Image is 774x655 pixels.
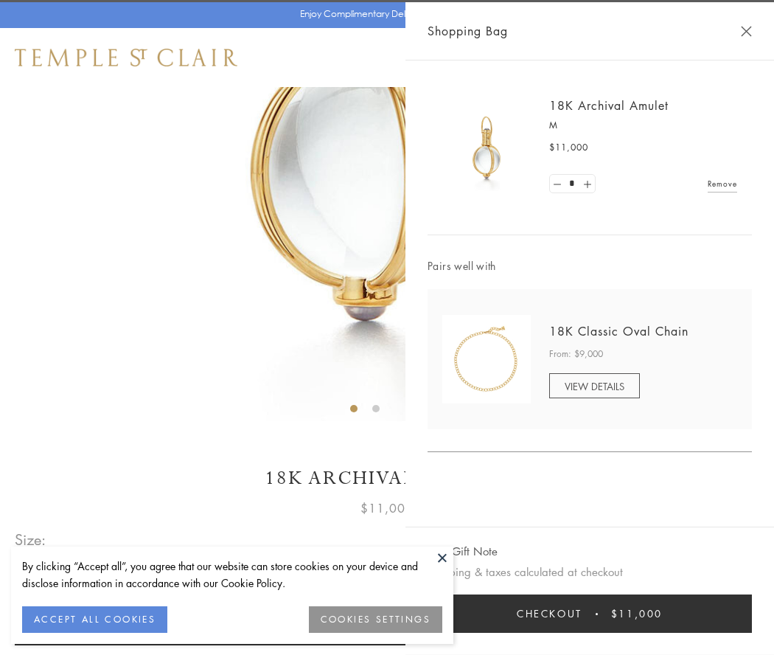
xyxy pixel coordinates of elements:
[549,140,588,155] span: $11,000
[579,175,594,193] a: Set quantity to 2
[550,175,565,193] a: Set quantity to 0
[549,347,603,361] span: From: $9,000
[15,49,237,66] img: Temple St. Clair
[442,315,531,403] img: N88865-OV18
[741,26,752,37] button: Close Shopping Bag
[708,176,737,192] a: Remove
[15,527,47,552] span: Size:
[549,373,640,398] a: VIEW DETAILS
[442,103,531,192] img: 18K Archival Amulet
[549,118,737,133] p: M
[360,499,414,518] span: $11,000
[309,606,442,633] button: COOKIES SETTINGS
[611,606,663,622] span: $11,000
[549,323,688,339] a: 18K Classic Oval Chain
[565,379,624,393] span: VIEW DETAILS
[428,595,752,633] button: Checkout $11,000
[428,257,752,274] span: Pairs well with
[517,606,582,622] span: Checkout
[15,465,759,491] h1: 18K Archival Amulet
[549,97,669,114] a: 18K Archival Amulet
[300,7,467,21] p: Enjoy Complimentary Delivery & Returns
[428,563,752,581] p: Shipping & taxes calculated at checkout
[428,21,508,41] span: Shopping Bag
[428,542,498,561] button: Add Gift Note
[22,606,167,633] button: ACCEPT ALL COOKIES
[22,558,442,592] div: By clicking “Accept all”, you agree that our website can store cookies on your device and disclos...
